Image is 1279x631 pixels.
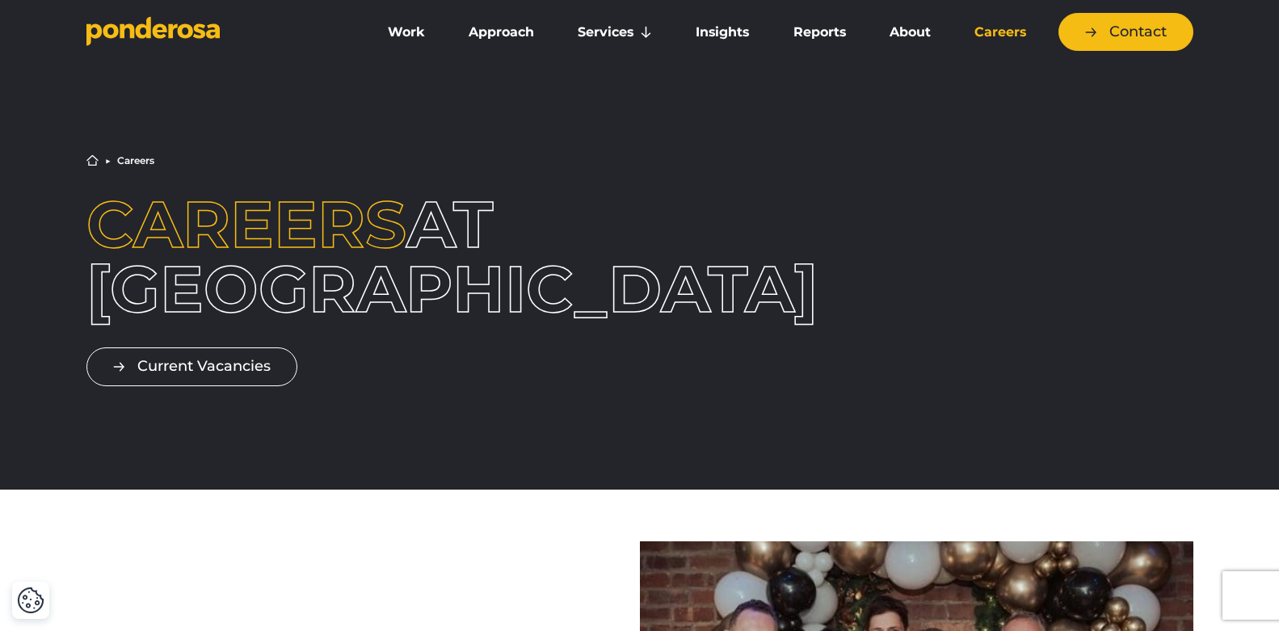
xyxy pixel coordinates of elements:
[450,15,553,49] a: Approach
[86,347,297,385] a: Current Vacancies
[17,587,44,614] img: Revisit consent button
[105,156,111,166] li: ▶︎
[775,15,865,49] a: Reports
[86,154,99,166] a: Home
[117,156,154,166] li: Careers
[86,16,345,48] a: Go to homepage
[1058,13,1193,51] a: Contact
[369,15,444,49] a: Work
[956,15,1045,49] a: Careers
[871,15,949,49] a: About
[17,587,44,614] button: Cookie Settings
[86,192,533,322] h1: at [GEOGRAPHIC_DATA]
[86,185,406,263] span: Careers
[559,15,671,49] a: Services
[677,15,768,49] a: Insights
